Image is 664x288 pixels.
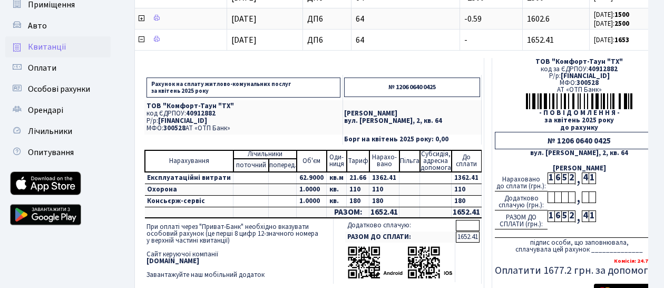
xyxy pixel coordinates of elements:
[297,184,327,195] td: 1.0000
[495,172,548,191] div: Нараховано до сплати (грн.):
[594,10,629,20] small: [DATE]:
[561,210,568,222] div: 5
[495,66,663,73] div: код за ЄДРПОУ:
[577,78,599,88] span: 300528
[452,207,482,218] td: 1652.41
[144,218,334,283] td: При оплаті через "Приват-Банк" необхідно вказувати особовий рахунок (це перші 8 цифр 12-значного ...
[527,13,550,25] span: 1602.6
[369,150,399,172] td: Нарахо- вано
[347,245,453,280] img: apps-qrcodes.png
[145,184,233,195] td: Охорона
[464,34,467,46] span: -
[5,36,111,57] a: Квитанції
[347,172,369,184] td: 21.66
[554,210,561,222] div: 6
[231,13,257,25] span: [DATE]
[327,150,347,172] td: Оди- ниця
[495,117,663,124] div: за квітень 2025 року
[495,87,663,93] div: АТ «ОТП Банк»
[582,210,589,222] div: 4
[589,210,595,222] div: 1
[614,19,629,28] b: 2500
[158,116,207,126] span: [FINANCIAL_ID]
[548,172,554,184] div: 1
[614,35,629,45] b: 1653
[145,195,233,207] td: Консьєрж-сервіс
[464,13,482,25] span: -0.59
[344,136,480,143] p: Борг на квітень 2025 року: 0,00
[345,232,455,243] td: РАЗОМ ДО СПЛАТИ:
[5,142,111,163] a: Опитування
[369,172,399,184] td: 1362.41
[28,147,74,158] span: Опитування
[452,195,482,207] td: 180
[369,207,399,218] td: 1652.41
[145,150,233,172] td: Нарахування
[568,172,575,184] div: 2
[594,19,629,28] small: [DATE]:
[297,195,327,207] td: 1.0000
[452,150,482,172] td: До cплати
[147,78,340,98] p: Рахунок на сплату житлово-комунальних послуг за квітень 2025 року
[28,62,56,74] span: Оплати
[568,210,575,222] div: 2
[147,256,199,266] b: [DOMAIN_NAME]
[233,150,297,159] td: Лічильники
[356,15,455,23] span: 64
[147,118,340,124] p: Р/р:
[344,78,480,97] p: № 1206 0640 0425
[344,118,480,124] p: вул. [PERSON_NAME], 2, кв. 64
[399,150,420,172] td: Пільга
[5,79,111,100] a: Особові рахунки
[5,100,111,121] a: Орендарі
[495,110,663,117] div: - П О В І Д О М Л Е Н Н Я -
[495,73,663,80] div: Р/р:
[495,237,663,253] div: підпис особи, що заповнювала, сплачувала цей рахунок ______________
[495,210,548,229] div: РАЗОМ ДО СПЛАТИ (грн.):
[452,184,482,195] td: 110
[307,15,347,23] span: ДП6
[297,172,327,184] td: 62.9000
[327,184,347,195] td: кв.
[269,159,297,172] td: поперед.
[495,264,663,277] h5: Оплатити 1677.2 грн. за допомогою:
[327,172,347,184] td: кв.м
[369,184,399,195] td: 110
[495,191,548,210] div: Додатково сплачую (грн.):
[327,195,347,207] td: кв.
[347,195,369,207] td: 180
[233,159,269,172] td: поточний
[589,172,595,184] div: 1
[495,80,663,87] div: МФО:
[344,110,480,117] p: [PERSON_NAME]
[28,104,63,116] span: Орендарі
[548,210,554,222] div: 1
[582,172,589,184] div: 4
[347,150,369,172] td: Тариф
[594,35,629,45] small: [DATE]:
[147,110,340,117] p: код ЄДРПОУ:
[307,36,347,44] span: ДП6
[575,172,582,185] div: ,
[297,150,327,172] td: Об'єм
[495,165,663,172] div: [PERSON_NAME]
[356,36,455,44] span: 64
[575,191,582,204] div: ,
[28,41,66,53] span: Квитанції
[495,59,663,65] div: ТОВ "Комфорт-Таун "ТХ"
[28,20,47,32] span: Авто
[614,257,663,265] b: Комісія: 24.79 грн.
[28,83,90,95] span: Особові рахунки
[527,34,554,46] span: 1652.41
[147,103,340,110] p: ТОВ "Комфорт-Таун "ТХ"
[186,109,216,118] span: 40912882
[145,172,233,184] td: Експлуатаційні витрати
[588,64,618,74] span: 40912882
[452,172,482,184] td: 1362.41
[561,172,568,184] div: 5
[5,15,111,36] a: Авто
[456,232,480,243] td: 1652.41
[28,126,72,137] span: Лічильники
[495,132,663,149] div: № 1206 0640 0425
[5,121,111,142] a: Лічильники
